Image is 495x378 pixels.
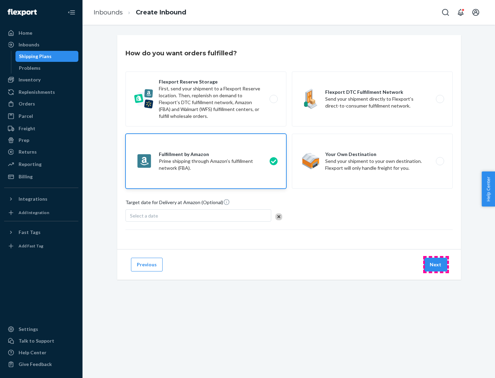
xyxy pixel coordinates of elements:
[19,243,43,249] div: Add Fast Tag
[8,9,37,16] img: Flexport logo
[19,137,29,144] div: Prep
[4,146,78,157] a: Returns
[130,213,158,219] span: Select a date
[4,123,78,134] a: Freight
[19,148,37,155] div: Returns
[4,171,78,182] a: Billing
[19,53,52,60] div: Shipping Plans
[19,326,38,333] div: Settings
[19,89,55,96] div: Replenishments
[4,227,78,238] button: Fast Tags
[4,241,78,252] a: Add Fast Tag
[15,51,79,62] a: Shipping Plans
[19,161,42,168] div: Reporting
[4,111,78,122] a: Parcel
[65,5,78,19] button: Close Navigation
[4,359,78,370] button: Give Feedback
[4,347,78,358] a: Help Center
[4,87,78,98] a: Replenishments
[4,39,78,50] a: Inbounds
[4,98,78,109] a: Orders
[88,2,192,23] ol: breadcrumbs
[4,193,78,204] button: Integrations
[4,74,78,85] a: Inventory
[4,135,78,146] a: Prep
[4,324,78,335] a: Settings
[19,41,40,48] div: Inbounds
[19,210,49,215] div: Add Integration
[136,9,186,16] a: Create Inbound
[4,159,78,170] a: Reporting
[19,76,41,83] div: Inventory
[19,337,54,344] div: Talk to Support
[19,125,35,132] div: Freight
[131,258,163,271] button: Previous
[15,63,79,74] a: Problems
[19,100,35,107] div: Orders
[125,49,237,58] h3: How do you want orders fulfilled?
[93,9,123,16] a: Inbounds
[19,30,32,36] div: Home
[454,5,467,19] button: Open notifications
[469,5,483,19] button: Open account menu
[19,196,47,202] div: Integrations
[125,199,230,209] span: Target date for Delivery at Amazon (Optional)
[19,229,41,236] div: Fast Tags
[439,5,452,19] button: Open Search Box
[482,171,495,207] button: Help Center
[19,113,33,120] div: Parcel
[19,361,52,368] div: Give Feedback
[4,207,78,218] a: Add Integration
[424,258,447,271] button: Next
[19,173,33,180] div: Billing
[4,27,78,38] a: Home
[19,65,41,71] div: Problems
[4,335,78,346] a: Talk to Support
[19,349,46,356] div: Help Center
